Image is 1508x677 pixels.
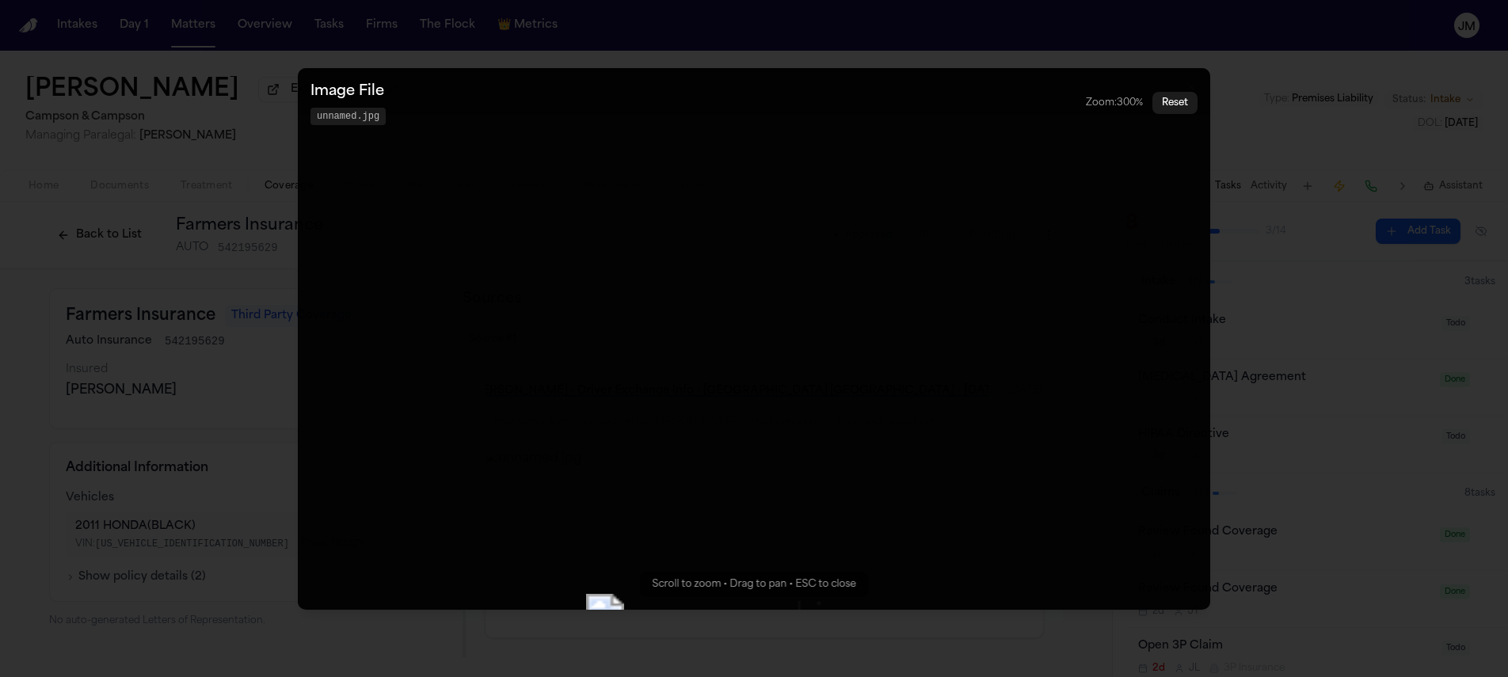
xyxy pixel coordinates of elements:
h3: Image File [310,81,386,103]
span: unnamed.jpg [310,108,386,125]
img: unnamed.jpg [586,593,876,650]
button: Reset [1152,92,1198,114]
div: Scroll to zoom • Drag to pan • ESC to close [640,572,869,597]
button: Zoomable image viewer. Use mouse wheel to zoom, drag to pan, or press R to reset. [298,68,1210,610]
div: Zoom: 300 % [1086,97,1143,109]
